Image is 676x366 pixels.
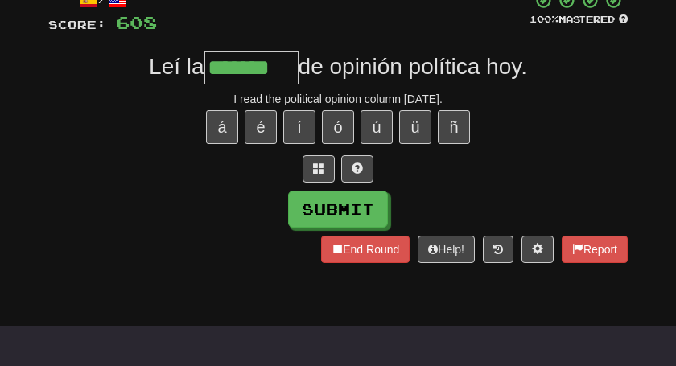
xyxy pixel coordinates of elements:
[438,110,470,144] button: ñ
[48,18,106,31] span: Score:
[149,54,204,79] span: Leí la
[399,110,431,144] button: ü
[562,236,628,263] button: Report
[48,91,628,107] div: I read the political opinion column [DATE].
[483,236,513,263] button: Round history (alt+y)
[283,110,315,144] button: í
[321,236,410,263] button: End Round
[418,236,475,263] button: Help!
[206,110,238,144] button: á
[116,12,157,32] span: 608
[341,155,373,183] button: Single letter hint - you only get 1 per sentence and score half the points! alt+h
[530,13,628,26] div: Mastered
[303,155,335,183] button: Switch sentence to multiple choice alt+p
[361,110,393,144] button: ú
[245,110,277,144] button: é
[322,110,354,144] button: ó
[299,54,527,79] span: de opinión política hoy.
[288,191,388,228] button: Submit
[530,14,559,24] span: 100 %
